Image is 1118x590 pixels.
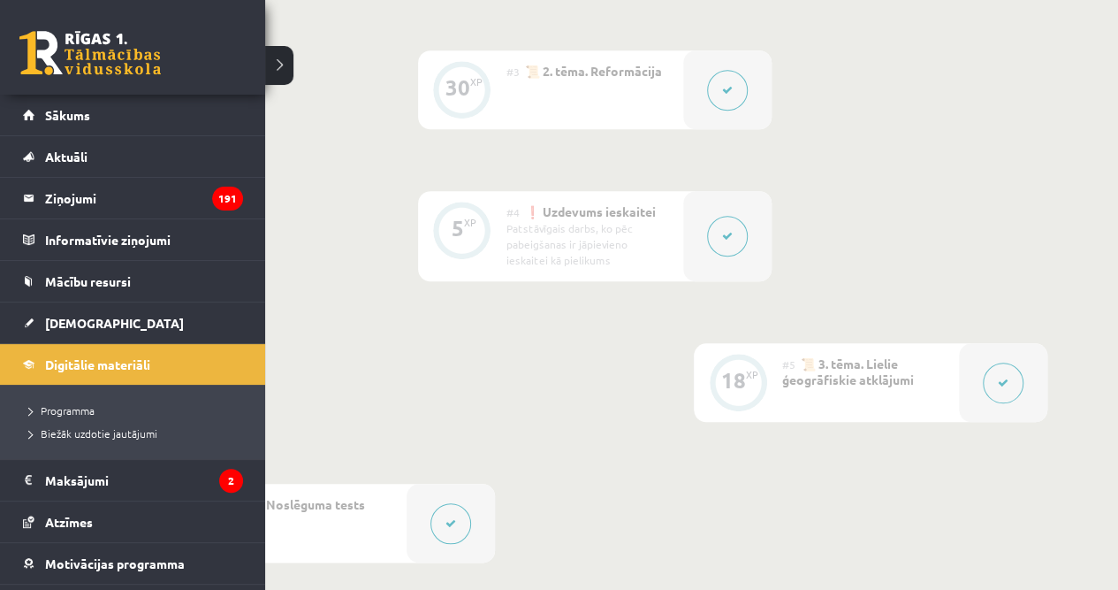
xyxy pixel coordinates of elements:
[45,556,185,571] span: Motivācijas programma
[23,219,243,260] a: Informatīvie ziņojumi
[45,315,184,331] span: [DEMOGRAPHIC_DATA]
[45,514,93,530] span: Atzīmes
[525,63,662,79] span: 📜 2. tēma. Reformācija
[23,543,243,584] a: Motivācijas programma
[45,460,243,501] legend: Maksājumi
[248,496,365,512] span: ✅ Noslēguma tests
[45,107,90,123] span: Sākums
[22,402,247,418] a: Programma
[23,502,243,542] a: Atzīmes
[452,220,464,236] div: 5
[45,178,243,218] legend: Ziņojumi
[219,469,243,493] i: 2
[782,356,914,387] span: 📜 3. tēma. Lielie ģeogrāfiskie atklājumi
[45,149,87,165] span: Aktuāli
[721,372,746,388] div: 18
[22,403,95,418] span: Programma
[212,187,243,211] i: 191
[45,273,131,289] span: Mācību resursi
[23,136,243,177] a: Aktuāli
[470,77,483,87] div: XP
[506,220,670,268] div: Patstāvīgais darbs, ko pēc pabeigšanas ir jāpievieno ieskaitei kā pielikums
[45,356,150,372] span: Digitālie materiāli
[506,65,520,79] span: #3
[19,31,161,75] a: Rīgas 1. Tālmācības vidusskola
[464,218,476,227] div: XP
[23,95,243,135] a: Sākums
[23,261,243,302] a: Mācību resursi
[23,460,243,501] a: Maksājumi2
[746,370,758,379] div: XP
[23,178,243,218] a: Ziņojumi191
[22,426,157,441] span: Biežāk uzdotie jautājumi
[525,203,656,219] span: ❗ Uzdevums ieskaitei
[506,205,520,219] span: #4
[23,303,243,343] a: [DEMOGRAPHIC_DATA]
[782,357,795,372] span: #5
[23,344,243,385] a: Digitālie materiāli
[45,219,243,260] legend: Informatīvie ziņojumi
[22,425,247,441] a: Biežāk uzdotie jautājumi
[445,80,470,96] div: 30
